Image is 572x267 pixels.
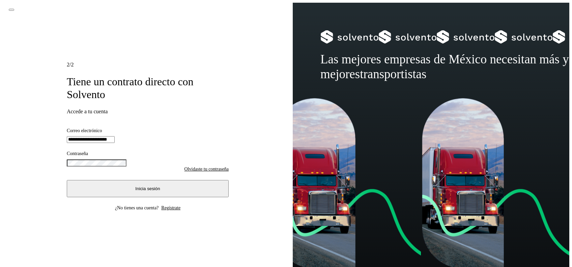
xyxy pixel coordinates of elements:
[67,151,229,157] label: Contraseña
[161,205,180,211] a: Regístrate
[67,62,229,68] div: /2
[67,109,229,115] h3: Accede a tu cuenta
[67,75,229,101] h1: Tiene un contrato directo con Solvento
[67,180,229,197] button: Inicia sesión
[360,67,426,81] span: transportistas
[135,186,160,191] span: Inicia sesión
[67,128,229,134] label: Correo electrónico
[115,205,159,211] p: ¿No tienes una cuenta?
[67,62,69,67] span: 2
[184,167,229,172] a: Olvidaste tu contraseña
